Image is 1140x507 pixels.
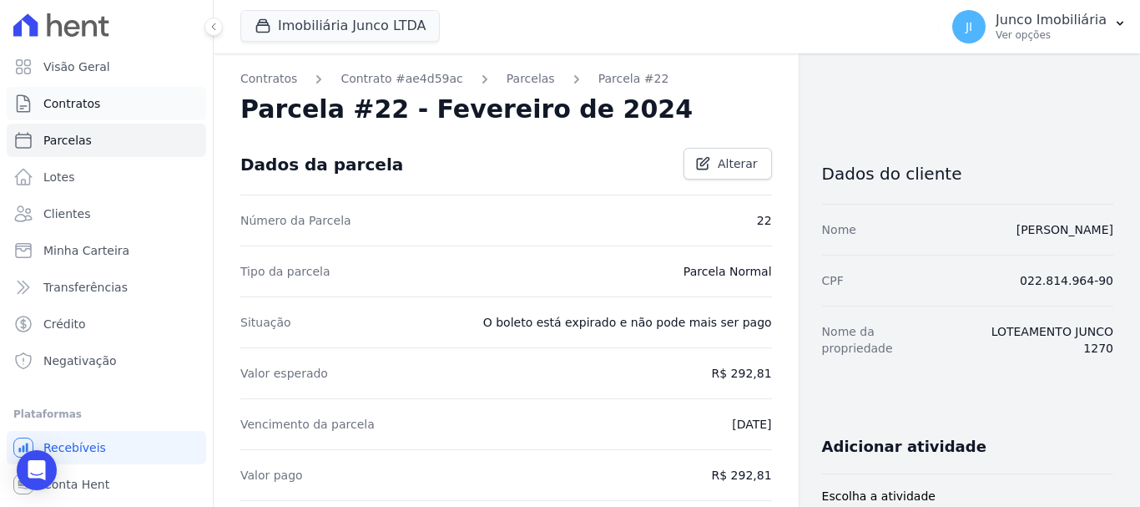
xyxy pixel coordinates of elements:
[822,272,844,289] dt: CPF
[43,279,128,296] span: Transferências
[822,164,1113,184] h3: Dados do cliente
[822,437,986,457] h3: Adicionar atividade
[43,205,90,222] span: Clientes
[822,488,1113,505] label: Escolha a atividade
[1020,272,1113,289] dd: 022.814.964-90
[732,416,771,433] dd: [DATE]
[240,212,351,229] dt: Número da Parcela
[43,132,92,149] span: Parcelas
[822,323,947,357] dt: Nome da propriedade
[7,234,206,267] a: Minha Carteira
[7,87,206,120] a: Contratos
[240,94,693,124] h2: Parcela #22 - Fevereiro de 2024
[43,95,100,112] span: Contratos
[17,450,57,490] div: Open Intercom Messenger
[7,197,206,231] a: Clientes
[7,50,206,84] a: Visão Geral
[13,404,199,424] div: Plataformas
[718,155,758,172] span: Alterar
[240,70,297,88] a: Contratos
[961,323,1113,357] dd: LOTEAMENTO JUNCO 1270
[7,431,206,464] a: Recebíveis
[43,476,109,493] span: Conta Hent
[240,416,375,433] dt: Vencimento da parcela
[966,21,972,33] span: JI
[712,467,772,484] dd: R$ 292,81
[240,70,772,88] nav: Breadcrumb
[996,12,1107,28] p: Junco Imobiliária
[1016,223,1113,236] a: [PERSON_NAME]
[240,365,328,382] dt: Valor esperado
[712,365,772,382] dd: R$ 292,81
[7,160,206,194] a: Lotes
[43,439,106,456] span: Recebíveis
[939,3,1140,50] button: JI Junco Imobiliária Ver opções
[598,70,669,88] a: Parcela #22
[507,70,555,88] a: Parcelas
[7,124,206,157] a: Parcelas
[683,148,772,180] a: Alterar
[483,314,772,331] dd: O boleto está expirado e não pode mais ser pago
[757,212,772,229] dd: 22
[822,221,856,238] dt: Nome
[683,263,772,280] dd: Parcela Normal
[7,271,206,304] a: Transferências
[240,10,440,42] button: Imobiliária Junco LTDA
[240,314,291,331] dt: Situação
[43,316,86,332] span: Crédito
[240,155,403,175] div: Dados da parcela
[996,28,1107,42] p: Ver opções
[7,344,206,378] a: Negativação
[7,468,206,501] a: Conta Hent
[240,467,303,484] dt: Valor pago
[43,58,110,75] span: Visão Geral
[43,352,117,369] span: Negativação
[340,70,462,88] a: Contrato #ae4d59ac
[43,242,129,259] span: Minha Carteira
[7,307,206,341] a: Crédito
[240,263,330,280] dt: Tipo da parcela
[43,169,75,185] span: Lotes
